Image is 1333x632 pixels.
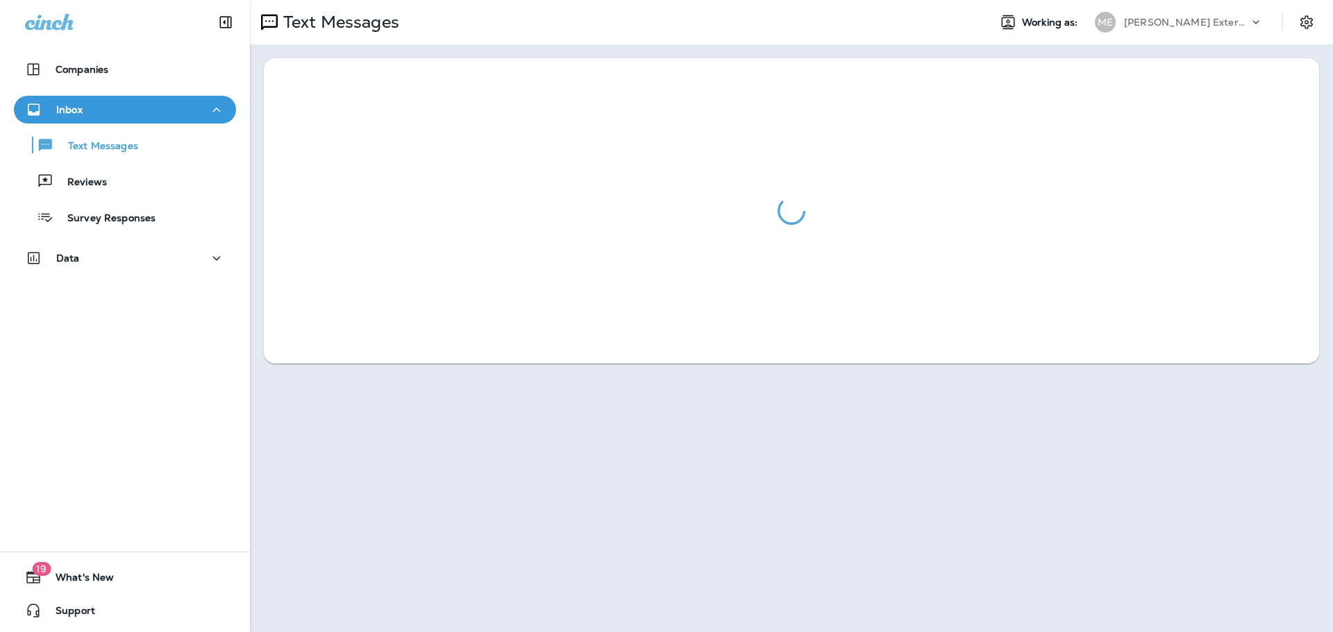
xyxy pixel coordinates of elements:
[14,563,236,591] button: 19What's New
[14,130,236,160] button: Text Messages
[206,8,245,36] button: Collapse Sidebar
[14,597,236,624] button: Support
[14,244,236,272] button: Data
[42,605,95,622] span: Support
[56,253,80,264] p: Data
[54,140,138,153] p: Text Messages
[53,212,156,225] p: Survey Responses
[1022,17,1081,28] span: Working as:
[14,96,236,123] button: Inbox
[1294,10,1319,35] button: Settings
[32,562,51,576] span: 19
[14,166,236,196] button: Reviews
[278,12,399,33] p: Text Messages
[56,104,83,115] p: Inbox
[1095,12,1116,33] div: ME
[53,176,107,189] p: Reviews
[1124,17,1249,28] p: [PERSON_NAME] Exterminating
[14,55,236,83] button: Companies
[14,203,236,232] button: Survey Responses
[56,64,108,75] p: Companies
[42,572,114,588] span: What's New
